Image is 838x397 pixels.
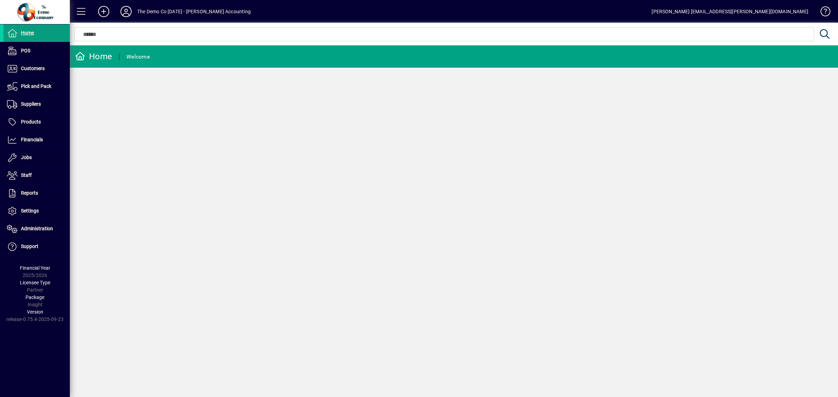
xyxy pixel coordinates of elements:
[3,185,70,202] a: Reports
[3,113,70,131] a: Products
[137,6,251,17] div: The Demo Co [DATE] - [PERSON_NAME] Accounting
[3,42,70,60] a: POS
[75,51,112,62] div: Home
[93,5,115,18] button: Add
[21,119,41,125] span: Products
[3,131,70,149] a: Financials
[21,226,53,231] span: Administration
[3,202,70,220] a: Settings
[20,265,50,271] span: Financial Year
[21,172,32,178] span: Staff
[3,78,70,95] a: Pick and Pack
[126,51,150,62] div: Welcome
[21,137,43,142] span: Financials
[3,167,70,184] a: Staff
[21,83,51,89] span: Pick and Pack
[3,238,70,255] a: Support
[3,96,70,113] a: Suppliers
[21,244,38,249] span: Support
[115,5,137,18] button: Profile
[3,149,70,166] a: Jobs
[3,60,70,77] a: Customers
[27,309,43,315] span: Version
[21,101,41,107] span: Suppliers
[21,155,32,160] span: Jobs
[25,294,44,300] span: Package
[3,220,70,238] a: Administration
[21,66,45,71] span: Customers
[21,30,34,36] span: Home
[21,208,39,214] span: Settings
[652,6,808,17] div: [PERSON_NAME] [EMAIL_ADDRESS][PERSON_NAME][DOMAIN_NAME]
[20,280,50,285] span: Licensee Type
[21,48,30,53] span: POS
[815,1,829,24] a: Knowledge Base
[21,190,38,196] span: Reports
